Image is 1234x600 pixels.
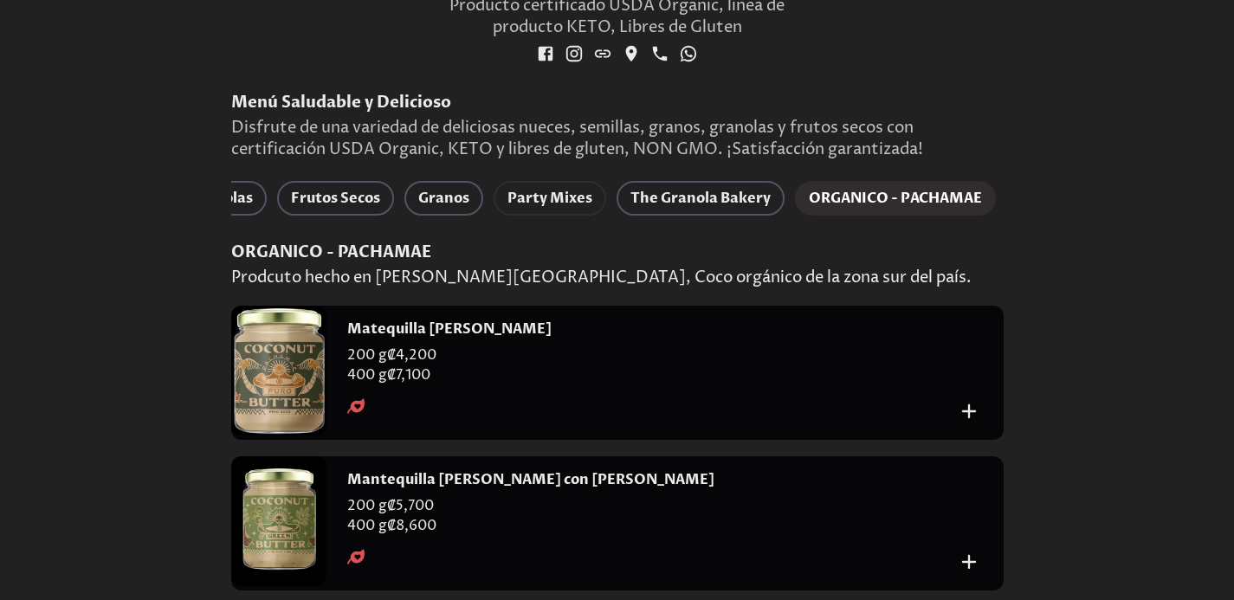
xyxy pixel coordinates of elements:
[795,181,996,216] button: ORGANICO - PACHAMAE
[231,242,1004,263] h3: ORGANICO - PACHAMAE
[494,181,606,216] button: Party Mixes
[231,117,1004,160] p: Disfrute de una variedad de deliciosas nueces, semillas, granos, granolas y frutos secos con cert...
[955,397,982,424] button: Add to cart
[404,181,483,216] button: Granos
[630,186,771,210] span: The Granola Bakery
[291,186,380,210] span: Frutos Secos
[347,365,956,385] p: 400 g ₡ 7,100
[347,516,956,536] p: 400 g ₡ 8,600
[533,42,558,66] a: social-link-FACEBOOK
[648,42,672,66] a: social-link-PHONE
[231,92,1004,113] h2: Menú Saludable y Delicioso
[507,186,592,210] span: Party Mixes
[231,267,1004,288] p: Prodcuto hecho en [PERSON_NAME][GEOGRAPHIC_DATA], Coco orgánico de la zona sur del país.
[955,548,982,575] button: Add to cart
[347,319,552,339] h4: Matequilla [PERSON_NAME]
[619,42,643,66] a: social-link-GOOGLE_LOCATION
[277,181,394,216] button: Frutos Secos
[347,345,956,365] p: 200 g ₡ 4,200
[347,496,956,516] p: 200 g ₡ 5,700
[418,186,469,210] span: Granos
[809,186,982,210] span: ORGANICO - PACHAMAE
[591,42,615,66] a: social-link-WEBSITE
[347,470,714,489] h4: Mantequilla [PERSON_NAME] con [PERSON_NAME]
[617,181,785,216] button: The Granola Bakery
[562,42,586,66] a: social-link-INSTAGRAM
[676,42,701,66] a: social-link-WHATSAPP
